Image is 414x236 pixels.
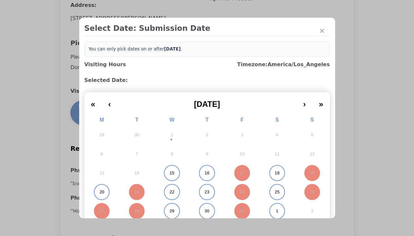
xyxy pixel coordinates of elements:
abbr: October 24, 2025 [240,189,244,195]
abbr: October 20, 2025 [99,189,104,195]
abbr: October 6, 2025 [100,151,103,157]
span: [DATE] [194,100,220,108]
button: October 11, 2025 [260,145,295,164]
abbr: October 5, 2025 [311,132,313,138]
abbr: October 14, 2025 [135,170,139,176]
button: October 28, 2025 [119,202,154,221]
h3: Visiting Hours [84,61,126,69]
abbr: October 21, 2025 [135,189,139,195]
abbr: Thursday [206,117,209,123]
button: October 21, 2025 [119,183,154,202]
button: October 12, 2025 [295,145,330,164]
button: October 14, 2025 [119,164,154,183]
button: October 6, 2025 [84,145,119,164]
abbr: November 2, 2025 [311,208,313,214]
abbr: October 25, 2025 [275,189,279,195]
abbr: October 3, 2025 [241,132,243,138]
abbr: September 30, 2025 [135,132,139,138]
h3: Timezone: America/Los_Angeles [237,61,330,69]
abbr: October 7, 2025 [136,151,138,157]
button: September 30, 2025 [119,126,154,145]
button: October 27, 2025 [84,202,119,221]
abbr: October 9, 2025 [206,151,208,157]
abbr: October 11, 2025 [275,151,279,157]
abbr: October 31, 2025 [240,208,244,214]
button: October 13, 2025 [84,164,119,183]
b: [DATE] [164,47,181,51]
abbr: October 28, 2025 [135,208,139,214]
button: October 8, 2025 [154,145,189,164]
button: « [84,95,102,109]
button: October 15, 2025 [154,164,189,183]
button: October 23, 2025 [189,183,225,202]
abbr: Saturday [275,117,279,123]
button: October 18, 2025 [260,164,295,183]
abbr: October 18, 2025 [275,170,279,176]
abbr: October 8, 2025 [171,151,173,157]
button: ‹ [102,95,117,109]
button: October 2, 2025 [189,126,225,145]
button: October 24, 2025 [225,183,260,202]
button: [DATE] [117,95,297,109]
button: October 17, 2025 [225,164,260,183]
div: You can only pick dates on or after . [84,42,330,57]
abbr: Wednesday [170,117,174,123]
button: October 29, 2025 [154,202,189,221]
button: October 22, 2025 [154,183,189,202]
abbr: Tuesday [135,117,138,123]
abbr: October 2, 2025 [206,132,208,138]
button: » [312,95,330,109]
abbr: October 30, 2025 [205,208,209,214]
button: October 26, 2025 [295,183,330,202]
abbr: October 1, 2025 [171,132,173,138]
abbr: October 10, 2025 [240,151,244,157]
abbr: October 12, 2025 [310,151,315,157]
button: October 16, 2025 [189,164,225,183]
abbr: September 29, 2025 [99,132,104,138]
abbr: October 23, 2025 [205,189,209,195]
button: October 30, 2025 [189,202,225,221]
button: October 20, 2025 [84,183,119,202]
abbr: October 19, 2025 [310,170,315,176]
abbr: Monday [99,117,104,123]
abbr: October 13, 2025 [99,170,104,176]
button: October 5, 2025 [295,126,330,145]
button: November 2, 2025 [295,202,330,221]
button: November 1, 2025 [260,202,295,221]
button: October 4, 2025 [260,126,295,145]
abbr: October 22, 2025 [170,189,174,195]
abbr: October 27, 2025 [99,208,104,214]
button: October 9, 2025 [189,145,225,164]
abbr: October 26, 2025 [310,189,315,195]
abbr: October 4, 2025 [276,132,278,138]
h3: Selected Date: [84,76,330,84]
abbr: October 17, 2025 [240,170,244,176]
abbr: October 15, 2025 [170,170,174,176]
button: October 31, 2025 [225,202,260,221]
button: October 10, 2025 [225,145,260,164]
abbr: Friday [241,117,244,123]
button: October 25, 2025 [260,183,295,202]
abbr: Sunday [311,117,314,123]
button: October 7, 2025 [119,145,154,164]
button: October 1, 2025 [154,126,189,145]
button: September 29, 2025 [84,126,119,145]
abbr: November 1, 2025 [276,208,278,214]
button: October 3, 2025 [225,126,260,145]
abbr: October 29, 2025 [170,208,174,214]
abbr: October 16, 2025 [205,170,209,176]
button: › [297,95,312,109]
button: October 19, 2025 [295,164,330,183]
h2: Select Date: Submission Date [84,23,330,33]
